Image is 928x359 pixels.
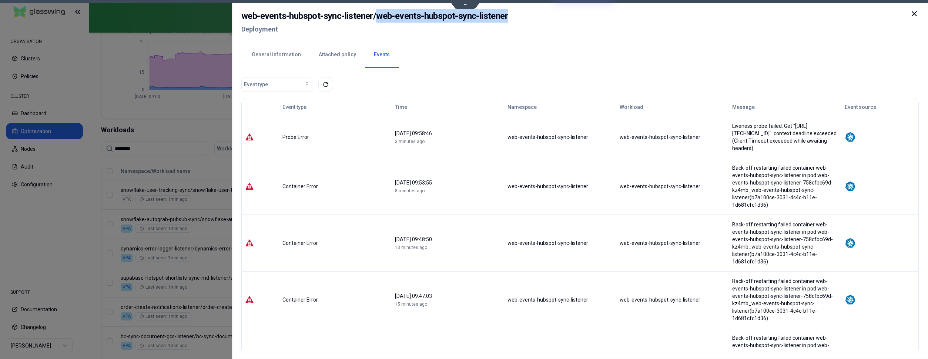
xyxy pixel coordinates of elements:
div: [DATE] 09:47:03 [395,292,501,300]
div: web-events-hubspot-sync-listener [620,133,726,141]
button: Events [365,42,399,68]
div: web-events-hubspot-sync-listener [507,183,613,190]
div: web-events-hubspot-sync-listener [620,183,726,190]
div: web-events-hubspot-sync-listener [620,296,726,303]
button: Event source [844,100,876,114]
button: Event type [241,77,312,92]
button: Attached policy [310,42,365,68]
div: [DATE] 09:58:46 [395,130,501,137]
div: web-events-hubspot-sync-listener [620,239,726,247]
img: kubernetes [844,132,855,143]
h2: web-events-hubspot-sync-listener / web-events-hubspot-sync-listener [241,9,508,23]
div: Back-off restarting failed container web-events-hubspot-sync-listener in pod web-events-hubspot-s... [732,164,838,209]
h2: Deployment [241,23,508,36]
button: Time [395,100,407,114]
img: error [245,295,254,304]
div: Back-off restarting failed container web-events-hubspot-sync-listener in pod web-events-hubspot-s... [732,221,838,265]
div: [DATE] 09:47:02 [395,349,501,356]
span: Event type [244,81,268,88]
button: Namespace [507,100,536,114]
button: Event type [282,100,306,114]
button: Message [732,100,755,114]
button: Workload [620,100,643,114]
img: error [245,133,254,142]
div: [DATE] 09:48:50 [395,236,501,243]
div: web-events-hubspot-sync-listener [507,296,613,303]
span: 15 minutes ago [395,302,427,307]
div: Container Error [282,183,388,190]
div: Back-off restarting failed container web-events-hubspot-sync-listener in pod web-events-hubspot-s... [732,277,838,322]
img: error [245,239,254,247]
img: kubernetes [844,294,855,305]
span: 3 minutes ago [395,139,425,144]
img: kubernetes [844,181,855,192]
div: Liveness probe failed: Get "[URL][TECHNICAL_ID]": context deadline exceeded (Client.Timeout excee... [732,122,838,152]
img: error [245,182,254,191]
div: [DATE] 09:53:55 [395,179,501,186]
div: Container Error [282,296,388,303]
div: web-events-hubspot-sync-listener [507,239,613,247]
div: web-events-hubspot-sync-listener [507,133,613,141]
div: Container Error [282,239,388,247]
button: General information [243,42,310,68]
span: 13 minutes ago [395,245,427,250]
div: Probe Error [282,133,388,141]
img: kubernetes [844,237,855,249]
span: 8 minutes ago [395,188,425,193]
